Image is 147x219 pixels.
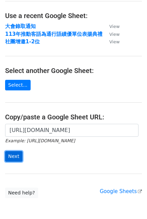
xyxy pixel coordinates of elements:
a: View [102,31,119,37]
h4: Copy/paste a Google Sheet URL: [5,113,142,121]
small: Example: [URL][DOMAIN_NAME] [5,138,75,143]
input: Next [5,151,22,162]
a: 113年推動客語為通行語績優單位表揚典禮 [5,31,102,37]
a: Google Sheets [100,188,142,194]
a: Select... [5,80,31,90]
iframe: Chat Widget [113,186,147,219]
input: Paste your Google Sheet URL here [5,124,138,137]
h4: Select another Google Sheet: [5,67,142,75]
small: View [109,32,119,37]
h4: Use a recent Google Sheet: [5,12,142,20]
a: View [102,23,119,29]
a: 大會錄取通知 [5,23,36,29]
small: View [109,24,119,29]
a: Need help? [5,188,38,198]
div: 聊天小工具 [113,186,147,219]
a: 社團增邀1-2位 [5,39,40,45]
small: View [109,39,119,44]
a: View [102,39,119,45]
